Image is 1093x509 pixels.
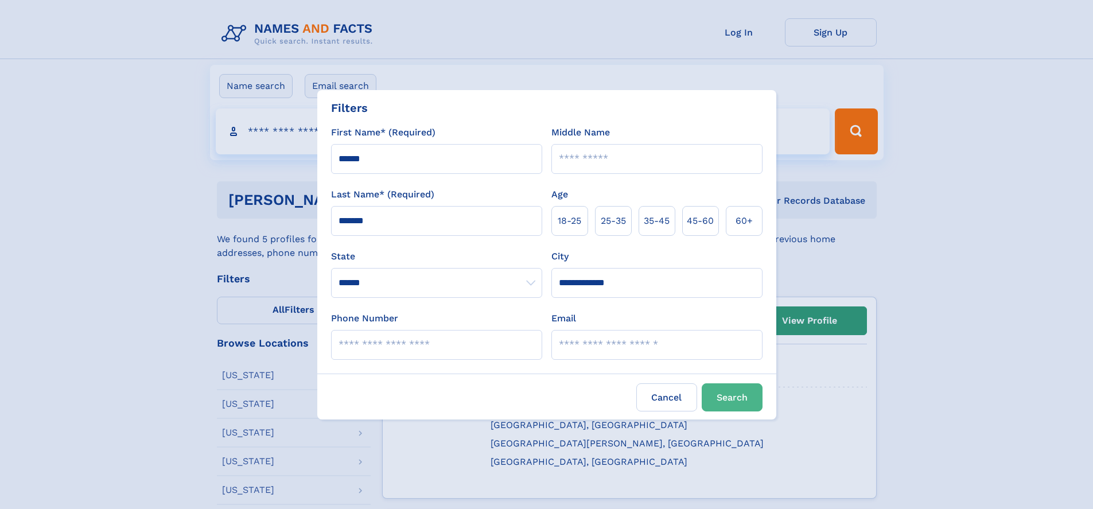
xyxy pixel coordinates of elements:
[331,188,434,201] label: Last Name* (Required)
[551,250,569,263] label: City
[331,99,368,116] div: Filters
[736,214,753,228] span: 60+
[331,250,542,263] label: State
[558,214,581,228] span: 18‑25
[551,188,568,201] label: Age
[331,126,435,139] label: First Name* (Required)
[601,214,626,228] span: 25‑35
[551,126,610,139] label: Middle Name
[551,312,576,325] label: Email
[636,383,697,411] label: Cancel
[644,214,670,228] span: 35‑45
[331,312,398,325] label: Phone Number
[702,383,763,411] button: Search
[687,214,714,228] span: 45‑60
